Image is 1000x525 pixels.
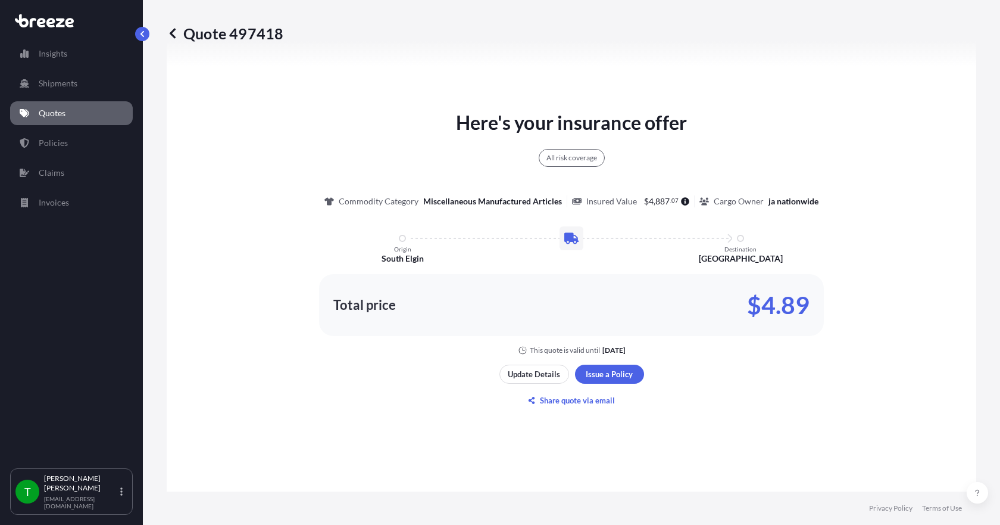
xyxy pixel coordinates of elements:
[167,24,283,43] p: Quote 497418
[39,137,68,149] p: Policies
[24,486,31,498] span: T
[499,365,569,384] button: Update Details
[586,195,637,207] p: Insured Value
[869,504,912,513] a: Privacy Policy
[724,246,757,253] p: Destination
[539,149,605,167] div: All risk coverage
[747,296,810,315] p: $4.89
[670,198,671,203] span: .
[508,368,560,380] p: Update Details
[39,197,69,209] p: Invoices
[339,195,418,207] p: Commodity Category
[499,391,644,410] button: Share quote via email
[540,394,615,406] p: Share quote via email
[575,365,644,384] button: Issue a Policy
[922,504,962,513] a: Terms of Use
[44,495,118,510] p: [EMAIL_ADDRESS][DOMAIN_NAME]
[10,72,133,95] a: Shipments
[602,346,626,355] p: [DATE]
[586,368,633,380] p: Issue a Policy
[382,253,424,265] p: South Elgin
[394,246,411,253] p: Origin
[768,195,818,207] p: ja nationwide
[671,198,679,203] span: 07
[10,191,133,215] a: Invoices
[39,77,77,89] p: Shipments
[39,107,65,119] p: Quotes
[655,197,670,206] span: 887
[10,42,133,66] a: Insights
[699,253,783,265] p: [GEOGRAPHIC_DATA]
[654,197,655,206] span: ,
[10,131,133,155] a: Policies
[644,197,649,206] span: $
[714,195,764,207] p: Cargo Owner
[530,346,600,355] p: This quote is valid until
[39,167,64,179] p: Claims
[456,108,687,137] p: Here's your insurance offer
[423,195,562,207] p: Miscellaneous Manufactured Articles
[10,101,133,125] a: Quotes
[333,299,396,311] p: Total price
[44,474,118,493] p: [PERSON_NAME] [PERSON_NAME]
[39,48,67,60] p: Insights
[10,161,133,185] a: Claims
[649,197,654,206] span: 4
